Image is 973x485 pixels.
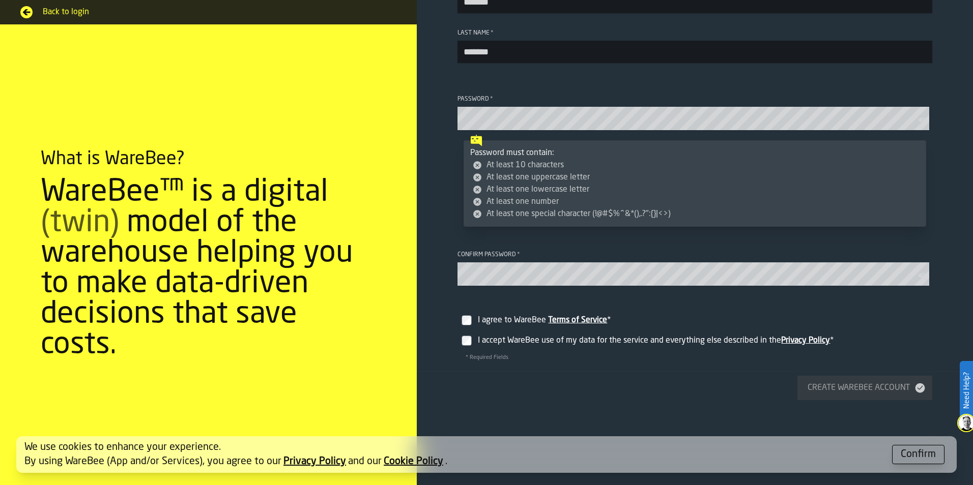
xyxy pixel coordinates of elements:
span: * Required Fields [457,355,517,360]
label: button-toolbar-Confirm password [457,251,932,286]
button: button-toolbar-Confirm password [918,270,930,281]
button: button-Create WareBee Account [797,376,932,400]
span: (twin) [41,208,119,238]
div: Password [457,96,932,103]
a: Privacy Policy [781,337,830,345]
li: At least one lowercase letter [472,184,920,196]
div: What is WareBee? [41,149,185,169]
label: button-toolbar-Last Name [457,29,932,63]
label: button-toolbar-Password [457,96,932,130]
div: I accept WareBee use of my data for the service and everything else described in the * [478,335,928,347]
div: Last Name [457,29,932,37]
input: InputCheckbox-label-react-aria6312339660-:r1l: [462,336,472,346]
span: Required [517,251,520,258]
div: Confirm password [457,251,932,258]
a: Privacy Policy [283,457,346,467]
span: Required [490,96,493,103]
span: Required [491,29,494,37]
a: Cookie Policy [384,457,443,467]
div: I agree to WareBee * [478,314,928,326]
div: Password must contain: [470,147,920,220]
div: We use cookies to enhance your experience. By using WareBee (App and/or Services), you agree to o... [24,440,884,469]
label: Need Help? [961,362,972,419]
li: At least 10 characters [472,159,920,171]
li: At least one special character (!@#$%^&*(),.?":{}|<>) [472,208,920,220]
div: alert-[object Object] [16,436,957,473]
button: button-toolbar-Password [918,115,930,125]
div: Confirm [901,447,936,462]
li: At least one uppercase letter [472,171,920,184]
label: InputCheckbox-label-react-aria6312339660-:r1l: [457,330,932,351]
div: WareBee™ is a digital model of the warehouse helping you to make data-driven decisions that save ... [41,177,376,360]
div: Create WareBee Account [804,382,914,394]
div: InputCheckbox-react-aria6312339660-:r1l: [476,332,930,349]
label: InputCheckbox-label-react-aria6312339660-:r1k: [457,302,932,330]
a: Terms of Service [548,316,607,324]
input: button-toolbar-Last Name [457,41,932,63]
input: button-toolbar-Password [457,107,929,130]
button: button- [892,445,945,464]
li: At least one number [472,196,920,208]
input: button-toolbar-Confirm password [457,262,929,286]
span: Back to login [43,6,396,18]
div: InputCheckbox-react-aria6312339660-:r1k: [476,312,930,328]
a: Back to login [20,6,396,18]
input: InputCheckbox-label-react-aria6312339660-:r1k: [462,315,472,325]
